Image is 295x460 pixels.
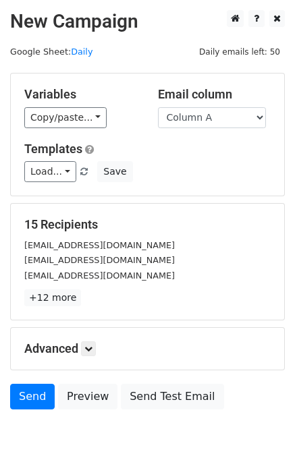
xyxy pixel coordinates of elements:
[71,47,92,57] a: Daily
[24,289,81,306] a: +12 more
[10,47,92,57] small: Google Sheet:
[24,161,76,182] a: Load...
[158,87,271,102] h5: Email column
[24,87,138,102] h5: Variables
[10,10,285,33] h2: New Campaign
[10,384,55,409] a: Send
[24,217,271,232] h5: 15 Recipients
[24,255,175,265] small: [EMAIL_ADDRESS][DOMAIN_NAME]
[24,240,175,250] small: [EMAIL_ADDRESS][DOMAIN_NAME]
[194,47,285,57] a: Daily emails left: 50
[97,161,132,182] button: Save
[227,395,295,460] iframe: Chat Widget
[24,270,175,281] small: [EMAIL_ADDRESS][DOMAIN_NAME]
[24,142,82,156] a: Templates
[24,341,271,356] h5: Advanced
[194,45,285,59] span: Daily emails left: 50
[24,107,107,128] a: Copy/paste...
[58,384,117,409] a: Preview
[121,384,223,409] a: Send Test Email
